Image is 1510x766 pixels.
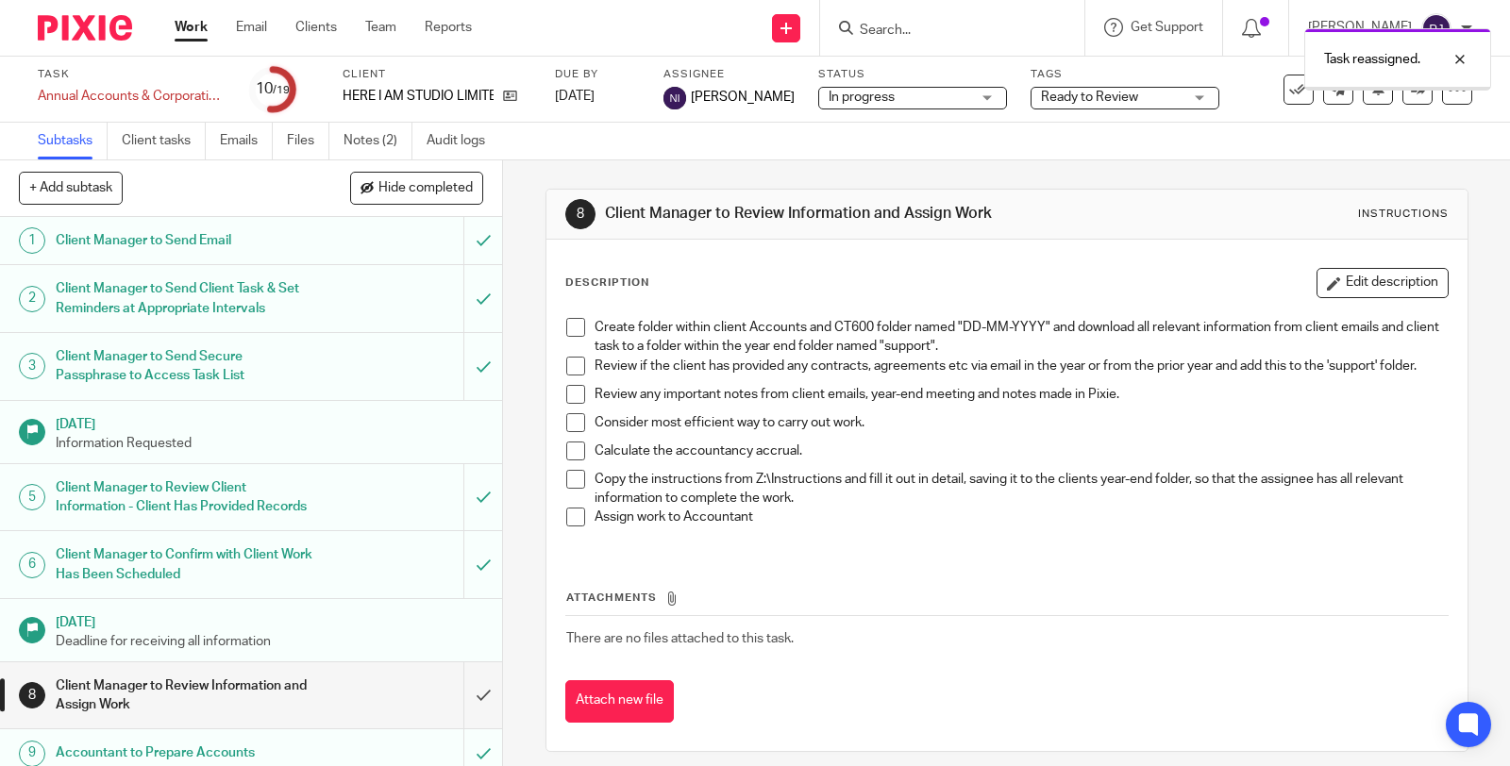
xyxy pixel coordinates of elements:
p: Assign work to Accountant [595,508,1448,526]
a: Email [236,18,267,37]
p: Calculate the accountancy accrual. [595,441,1448,460]
label: Assignee [663,67,795,82]
p: HERE I AM STUDIO LIMITED [343,87,494,106]
button: Hide completed [350,172,483,204]
a: Clients [295,18,337,37]
p: Description [565,275,649,291]
div: 3 [19,353,45,379]
p: Deadline for receiving all information [56,632,484,651]
div: 10 [256,78,290,100]
p: Task reassigned. [1324,50,1420,69]
div: 1 [19,227,45,254]
a: Files [287,123,329,159]
span: There are no files attached to this task. [566,632,794,645]
span: [DATE] [555,90,595,103]
h1: Client Manager to Review Information and Assign Work [56,672,315,720]
h1: Client Manager to Confirm with Client Work Has Been Scheduled [56,541,315,589]
a: Audit logs [427,123,499,159]
h1: Client Manager to Review Client Information - Client Has Provided Records [56,474,315,522]
p: Information Requested [56,434,484,453]
img: svg%3E [663,87,686,109]
label: Task [38,67,226,82]
small: /19 [273,85,290,95]
h1: Client Manager to Send Secure Passphrase to Access Task List [56,342,315,391]
div: Instructions [1358,207,1449,222]
a: Team [365,18,396,37]
div: 5 [19,484,45,510]
a: Subtasks [38,123,108,159]
button: Attach new file [565,680,674,723]
button: Edit description [1317,268,1449,298]
div: 6 [19,552,45,578]
h1: [DATE] [56,608,484,632]
p: Review if the client has provided any contracts, agreements etc via email in the year or from the... [595,357,1448,375]
img: svg%3E [1421,13,1451,43]
a: Emails [220,123,273,159]
a: Reports [425,18,472,37]
div: Annual Accounts & Corporation Tax Return - [DATE] [38,87,226,106]
h1: Client Manager to Send Client Task & Set Reminders at Appropriate Intervals [56,275,315,323]
div: 2 [19,286,45,312]
a: Work [175,18,208,37]
span: In progress [829,91,895,104]
div: 8 [565,199,596,229]
span: Attachments [566,592,657,603]
a: Client tasks [122,123,206,159]
span: Ready to Review [1041,91,1138,104]
span: Hide completed [378,181,473,196]
p: Consider most efficient way to carry out work. [595,413,1448,432]
div: 8 [19,682,45,708]
h1: Client Manager to Send Email [56,226,315,255]
a: Notes (2) [344,123,412,159]
h1: [DATE] [56,410,484,434]
label: Due by [555,67,640,82]
button: + Add subtask [19,172,123,204]
p: Review any important notes from client emails, year-end meeting and notes made in Pixie. [595,385,1448,404]
h1: Client Manager to Review Information and Assign Work [605,204,1047,224]
div: Annual Accounts &amp; Corporation Tax Return - March 31, 2025 [38,87,226,106]
label: Client [343,67,531,82]
span: [PERSON_NAME] [691,88,795,107]
p: Create folder within client Accounts and CT600 folder named "DD-MM-YYYY" and download all relevan... [595,318,1448,357]
p: Copy the instructions from Z:\Instructions and fill it out in detail, saving it to the clients ye... [595,470,1448,508]
img: Pixie [38,15,132,41]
